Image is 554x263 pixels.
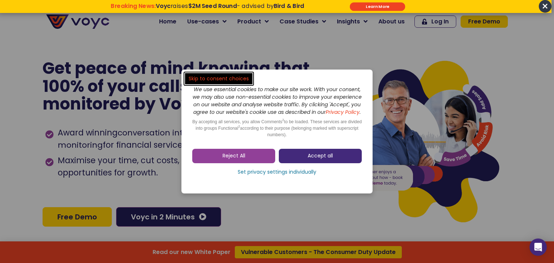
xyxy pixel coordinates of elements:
span: Accept all [308,152,333,160]
a: Accept all [279,149,362,163]
a: Skip to consent choices [185,73,252,84]
a: Privacy Policy [326,108,360,116]
i: We use essential cookies to make our site work. With your consent, we may also use non-essential ... [193,86,362,116]
span: Job title [96,58,120,67]
a: Privacy Policy [149,150,183,157]
a: Reject All [192,149,275,163]
span: Phone [96,29,114,37]
sup: 2 [238,125,240,128]
span: Reject All [223,152,245,160]
a: Set privacy settings individually [192,167,362,178]
sup: 2 [282,118,284,122]
span: Set privacy settings individually [238,169,316,176]
span: By accepting all services, you allow Comments to be loaded. These services are divided into group... [192,119,362,137]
